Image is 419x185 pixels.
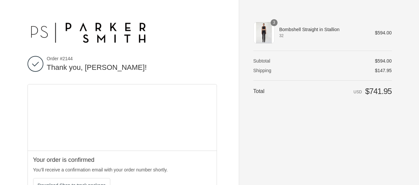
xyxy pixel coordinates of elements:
th: Subtotal [253,58,293,64]
span: Bombshell Straight in Stallion [279,26,366,32]
span: $741.95 [365,87,392,96]
span: 32 [279,33,366,39]
span: $594.00 [375,30,392,35]
span: 3 [271,19,278,26]
span: USD [353,90,362,94]
iframe: Google map displaying pin point of shipping address: Chicago, Illinois [28,84,217,151]
img: Parker Smith [27,19,148,45]
span: Shipping [253,68,272,73]
span: $594.00 [375,58,392,64]
span: Total [253,88,265,94]
h2: Your order is confirmed [33,156,211,164]
p: You’ll receive a confirmation email with your order number shortly. [33,166,211,173]
h2: Thank you, [PERSON_NAME]! [47,63,217,72]
span: Order #2144 [47,56,217,62]
span: $147.95 [375,68,392,73]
